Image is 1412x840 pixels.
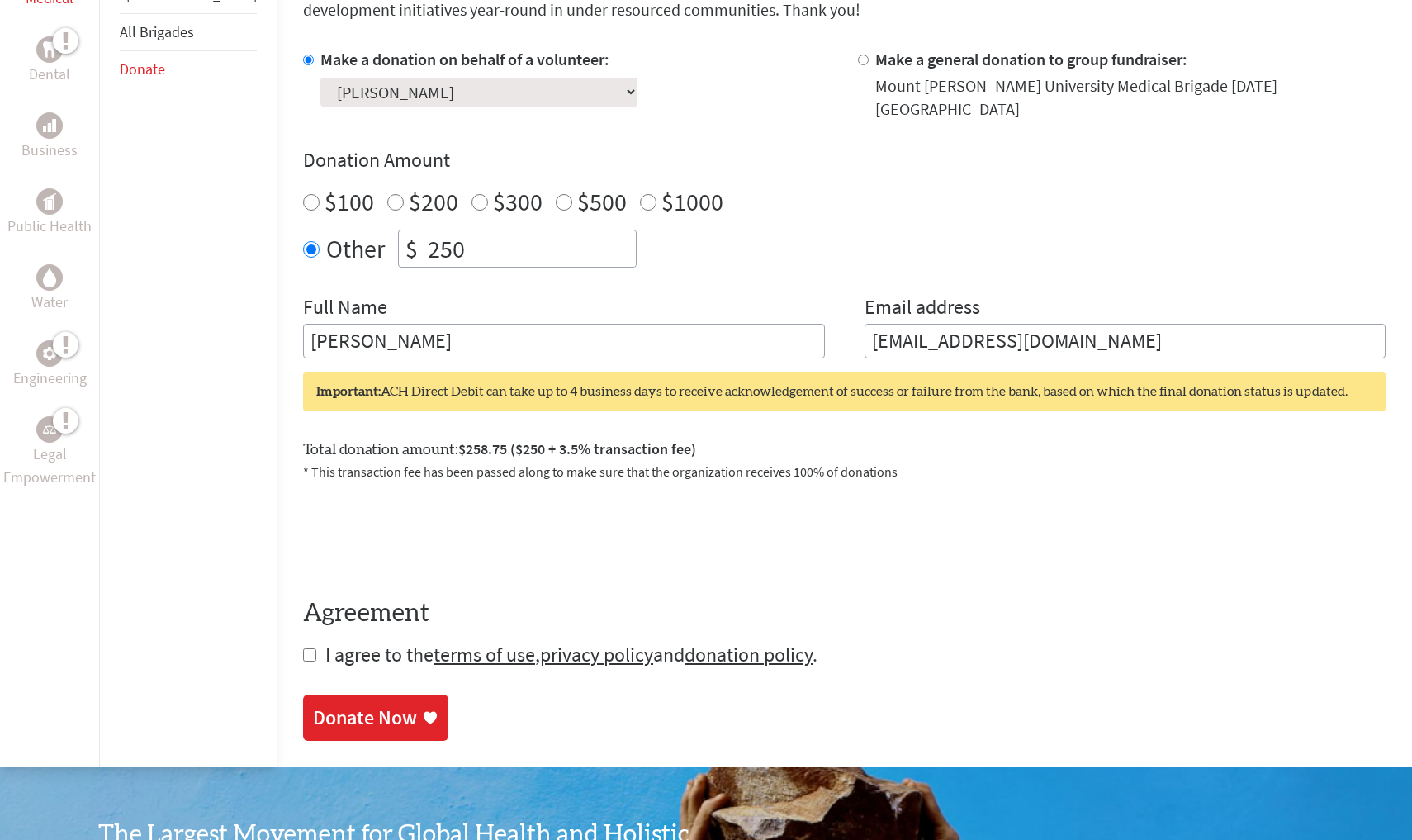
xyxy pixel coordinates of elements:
img: Legal Empowerment [43,425,56,434]
label: Total donation amount: [303,438,696,462]
img: Public Health [43,193,56,210]
p: Business [21,139,78,162]
a: Donate [120,59,165,78]
img: Business [43,119,56,132]
p: Legal Empowerment [3,443,96,489]
p: Water [31,291,68,314]
a: Legal EmpowermentLegal Empowerment [3,416,96,489]
a: terms of use [434,642,535,667]
a: Donate Now [303,695,448,741]
strong: Important: [316,385,381,398]
label: $500 [577,186,627,217]
h4: Donation Amount [303,147,1386,173]
label: $300 [493,186,543,217]
div: Dental [36,36,63,63]
div: $ [399,230,424,267]
iframe: reCAPTCHA [303,501,554,566]
label: Full Name [303,294,387,324]
div: Public Health [36,188,63,215]
li: Donate [120,51,257,88]
a: EngineeringEngineering [13,340,87,390]
img: Engineering [43,347,56,360]
a: DentalDental [29,36,70,86]
li: All Brigades [120,13,257,51]
div: Engineering [36,340,63,367]
label: Email address [865,294,980,324]
h4: Agreement [303,599,1386,629]
label: Other [326,230,385,268]
p: Engineering [13,367,87,390]
a: donation policy [685,642,813,667]
a: Public HealthPublic Health [7,188,92,238]
label: Make a general donation to group fundraiser: [875,49,1187,69]
label: $100 [325,186,374,217]
p: * This transaction fee has been passed along to make sure that the organization receives 100% of ... [303,462,1386,482]
input: Enter Full Name [303,324,825,358]
div: Water [36,264,63,291]
label: $200 [409,186,458,217]
a: WaterWater [31,264,68,314]
div: Donate Now [313,705,417,731]
div: ACH Direct Debit can take up to 4 business days to receive acknowledgement of success or failure ... [303,372,1386,411]
label: $1000 [661,186,723,217]
div: Business [36,112,63,139]
div: Legal Empowerment [36,416,63,443]
label: Make a donation on behalf of a volunteer: [320,49,609,69]
p: Public Health [7,215,92,238]
div: Mount [PERSON_NAME] University Medical Brigade [DATE] [GEOGRAPHIC_DATA] [875,74,1386,121]
img: Water [43,268,56,287]
a: BusinessBusiness [21,112,78,162]
a: privacy policy [540,642,653,667]
p: Dental [29,63,70,86]
a: All Brigades [120,22,194,41]
span: $258.75 ($250 + 3.5% transaction fee) [458,439,696,458]
input: Your Email [865,324,1386,358]
input: Enter Amount [424,230,636,267]
span: I agree to the , and . [325,642,817,667]
img: Dental [43,42,56,58]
